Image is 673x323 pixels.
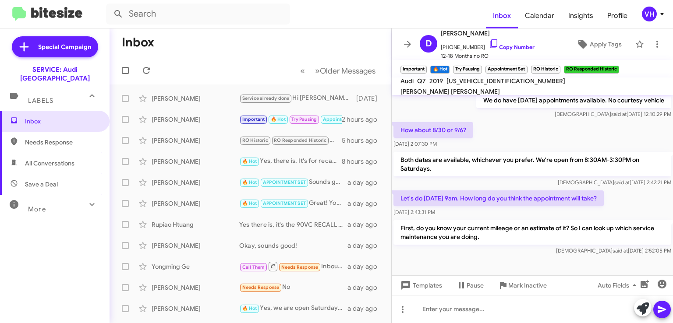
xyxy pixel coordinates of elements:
[25,180,58,189] span: Save a Deal
[242,284,280,290] span: Needs Response
[590,36,622,52] span: Apply Tags
[25,117,99,126] span: Inbox
[295,62,381,80] nav: Page navigation example
[491,277,554,293] button: Mark Inactive
[564,66,619,74] small: RO Responded Historic
[239,282,347,292] div: No
[489,44,535,50] a: Copy Number
[485,66,527,74] small: Appointment Set
[295,62,310,80] button: Previous
[347,178,384,187] div: a day ago
[399,277,442,293] span: Templates
[239,198,347,208] div: Great! You're all set for [DATE] at 2pm. See you then!
[441,52,535,60] span: 12-18 Months no RO
[600,3,634,28] a: Profile
[239,241,347,250] div: Okay, sounds good!
[476,92,671,108] p: We do have [DATE] appointments available. No courtesy vehicle
[342,157,384,166] div: 8 hours ago
[152,304,239,313] div: [PERSON_NAME]
[323,116,361,122] span: Appointment Set
[152,283,239,292] div: [PERSON_NAME]
[441,28,535,39] span: [PERSON_NAME]
[300,65,305,76] span: «
[392,277,449,293] button: Templates
[239,93,356,103] div: Hi [PERSON_NAME] this is [PERSON_NAME] at Audi [GEOGRAPHIC_DATA]. I wanted to check in with you a...
[28,205,46,213] span: More
[614,179,630,186] span: said at
[281,264,319,270] span: Needs Response
[152,220,239,229] div: Rupiao Htuang
[400,88,500,95] span: [PERSON_NAME] [PERSON_NAME]
[263,200,306,206] span: APPOINTMENT SET
[567,36,631,52] button: Apply Tags
[486,3,518,28] a: Inbox
[310,62,381,80] button: Next
[347,220,384,229] div: a day ago
[242,264,265,270] span: Call Them
[347,304,384,313] div: a day ago
[591,277,647,293] button: Auto Fields
[342,136,384,145] div: 5 hours ago
[274,137,326,143] span: RO Responded Historic
[393,209,435,215] span: [DATE] 2:43:31 PM
[291,116,317,122] span: Try Pausing
[239,177,347,187] div: Sounds good. Thanks!
[508,277,547,293] span: Mark Inactive
[393,122,473,138] p: How about 8/30 or 9/6?
[429,77,443,85] span: 2019
[242,116,265,122] span: Important
[400,66,427,74] small: Important
[152,241,239,250] div: [PERSON_NAME]
[555,111,671,117] span: [DEMOGRAPHIC_DATA] [DATE] 12:10:29 PM
[242,95,290,101] span: Service already done
[242,305,257,311] span: 🔥 Hot
[239,156,342,166] div: Yes, there is. It's for recall code: 93R3 SERV_ACT - Compact/Portable Charging System Cable (220V...
[347,199,384,208] div: a day ago
[400,77,414,85] span: Audi
[152,94,239,103] div: [PERSON_NAME]
[347,241,384,250] div: a day ago
[122,35,154,49] h1: Inbox
[242,179,257,185] span: 🔥 Hot
[393,190,604,206] p: Let's do [DATE] 9am. How long do you think the appointment will take?
[242,200,257,206] span: 🔥 Hot
[598,277,640,293] span: Auto Fields
[561,3,600,28] a: Insights
[347,262,384,271] div: a day ago
[152,157,239,166] div: [PERSON_NAME]
[12,36,98,57] a: Special Campaign
[611,111,627,117] span: said at
[320,66,375,76] span: Older Messages
[239,220,347,229] div: Yes there is, it's the 90VC RECALL - Virtual Cockpit Instrument Cluster.
[467,277,484,293] span: Pause
[430,66,449,74] small: 🔥 Hot
[393,140,437,147] span: [DATE] 2:07:30 PM
[342,115,384,124] div: 2 hours ago
[556,247,671,254] span: [DEMOGRAPHIC_DATA] [DATE] 2:52:05 PM
[28,97,53,105] span: Labels
[152,136,239,145] div: [PERSON_NAME]
[239,303,347,313] div: Yes, we are open Saturdays from 830am-3:30pm.
[152,262,239,271] div: Yongming Ge
[242,137,268,143] span: RO Historic
[558,179,671,186] span: [DEMOGRAPHIC_DATA] [DATE] 2:42:21 PM
[239,135,342,145] div: The total for the service is $562.95 before taxes, but I see you're still eligible for Audi Care ...
[106,4,290,25] input: Search
[441,39,535,52] span: [PHONE_NUMBER]
[25,138,99,147] span: Needs Response
[152,178,239,187] div: [PERSON_NAME]
[425,37,432,51] span: D
[417,77,426,85] span: Q7
[356,94,384,103] div: [DATE]
[25,159,74,168] span: All Conversations
[642,7,657,21] div: VH
[531,66,560,74] small: RO Historic
[518,3,561,28] a: Calendar
[393,220,671,245] p: First, do you know your current mileage or an estimate of it? So I can look up which service main...
[393,152,671,176] p: Both dates are available, whichever you prefer. We're open from 8:30AM-3:30PM on Saturdays.
[315,65,320,76] span: »
[239,261,347,272] div: Inbound Call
